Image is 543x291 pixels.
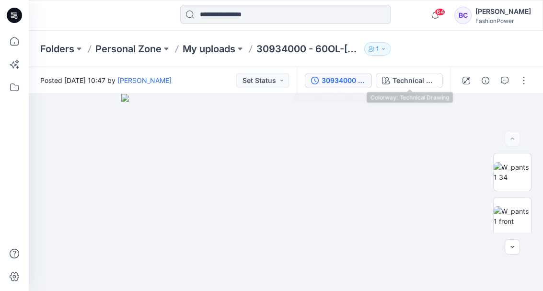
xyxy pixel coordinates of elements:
button: 30934000 - 60OL-[PERSON_NAME] [305,73,372,88]
p: 30934000 - 60OL-[PERSON_NAME] [256,42,360,56]
button: 1 [364,42,391,56]
div: 30934000 - 60OL-Nicole [322,75,366,86]
div: [PERSON_NAME] [475,6,531,17]
a: Folders [40,42,74,56]
div: BC [454,7,472,24]
button: Details [478,73,493,88]
span: 64 [435,8,445,16]
button: Technical Drawing [376,73,443,88]
div: Technical Drawing [393,75,437,86]
a: Personal Zone [95,42,162,56]
img: W_pants1 34 [494,162,531,182]
p: 1 [376,44,379,54]
span: Posted [DATE] 10:47 by [40,75,172,85]
a: My uploads [183,42,235,56]
a: [PERSON_NAME] [117,76,172,84]
img: W_pants1 front [494,206,531,226]
div: FashionPower [475,17,531,24]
